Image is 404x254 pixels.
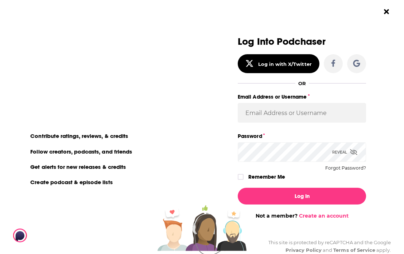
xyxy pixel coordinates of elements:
[298,80,306,86] div: OR
[258,61,312,67] div: Log in with X/Twitter
[263,239,391,254] div: This site is protected by reCAPTCHA and the Google and apply.
[238,131,366,141] label: Password
[332,142,357,162] div: Reveal
[26,162,131,171] li: Get alerts for new releases & credits
[238,213,366,219] div: Not a member?
[13,229,83,242] img: Podchaser - Follow, Share and Rate Podcasts
[299,213,349,219] a: Create an account
[285,247,322,253] a: Privacy Policy
[13,229,77,242] a: Podchaser - Follow, Share and Rate Podcasts
[26,131,133,140] li: Contribute ratings, reviews, & credits
[238,54,319,73] button: Log in with X/Twitter
[61,38,133,48] a: create an account
[333,247,375,253] a: Terms of Service
[248,172,285,182] label: Remember Me
[238,36,366,47] h3: Log Into Podchaser
[26,177,117,187] li: Create podcast & episode lists
[325,166,366,171] button: Forgot Password?
[238,92,366,102] label: Email Address or Username
[238,188,366,205] button: Log In
[380,5,393,19] button: Close Button
[26,147,137,156] li: Follow creators, podcasts, and friends
[26,118,172,125] li: On Podchaser you can:
[238,103,366,123] input: Email Address or Username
